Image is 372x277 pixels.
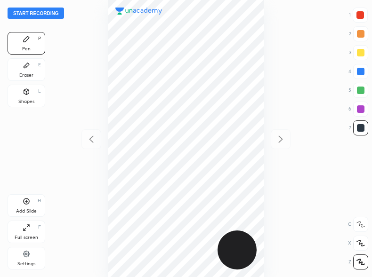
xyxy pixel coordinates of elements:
div: Add Slide [16,209,37,214]
div: P [38,36,41,41]
div: 1 [349,8,368,23]
div: X [348,236,368,251]
div: 2 [349,26,368,41]
div: L [38,89,41,94]
div: Settings [17,261,35,266]
div: Full screen [15,235,38,240]
div: 7 [349,120,368,135]
button: Start recording [8,8,64,19]
div: C [348,217,368,232]
div: Z [348,254,368,269]
div: Pen [22,47,31,51]
div: 3 [349,45,368,60]
div: 5 [348,83,368,98]
div: Eraser [19,73,33,78]
div: E [38,63,41,67]
div: H [38,198,41,203]
img: logo.38c385cc.svg [115,8,162,15]
div: 4 [348,64,368,79]
div: 6 [348,102,368,117]
div: F [38,225,41,230]
div: Shapes [18,99,34,104]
